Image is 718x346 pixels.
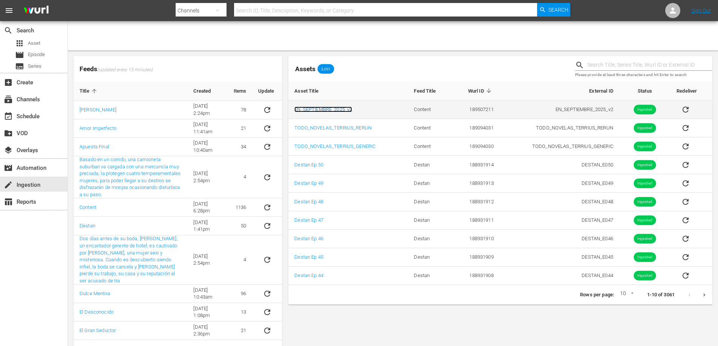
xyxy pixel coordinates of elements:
td: 4 [228,156,253,198]
td: 188931908 [451,267,499,285]
td: 96 [228,285,253,303]
table: sticky table [73,82,282,340]
span: Asset [28,40,40,47]
span: Title [80,88,99,95]
td: 188931913 [451,174,499,193]
td: [DATE] 11:41am [187,119,227,138]
td: 21 [228,119,253,138]
a: El Gran Seductor [80,328,116,333]
th: Feed Title [408,81,451,101]
td: [DATE] 2:24pm [187,101,227,119]
td: Content [408,119,451,137]
a: Destan Ep 45 [294,254,323,260]
td: Destan [408,193,451,211]
td: Content [408,137,451,156]
span: Created [193,88,220,95]
span: Ingested [634,181,656,186]
span: Ingested [634,273,656,279]
td: DESTAN_E050 [500,156,619,174]
span: 3,061 [317,67,334,71]
td: TODO_NOVELAS_TERRIUS_RERUN [500,119,619,137]
span: Search [548,3,568,17]
a: TODO_NOVELAS_TERRIUS_RERUN [294,125,372,131]
span: Create [4,78,13,87]
a: Destan Ep 49 [294,180,323,186]
span: (updated every 15 minutes) [97,67,153,73]
a: Dos días antes de su boda, [PERSON_NAME], un encantador gerente de hotel, es cautivado por [PERSO... [80,236,178,283]
td: 34 [228,138,253,156]
span: Asset [15,39,24,48]
span: Schedule [4,112,13,121]
td: 188931914 [451,156,499,174]
td: DESTAN_E049 [500,174,619,193]
a: Amor Imperfecto [80,125,116,131]
span: menu [5,6,14,15]
td: [DATE] 2:36pm [187,322,227,340]
td: Destan [408,267,451,285]
td: DESTAN_E044 [500,267,619,285]
img: ans4CAIJ8jUAAAAAAAAAAAAAAAAAAAAAAAAgQb4GAAAAAAAAAAAAAAAAAAAAAAAAJMjXAAAAAAAAAAAAAAAAAAAAAAAAgAT5G... [18,2,54,20]
span: Ingested [634,236,656,242]
a: Dulce Mentira [80,291,110,296]
span: Asset Title [294,87,328,94]
td: DESTAN_E048 [500,193,619,211]
a: Destan Ep 44 [294,273,323,278]
p: 1-10 of 3061 [647,291,675,299]
span: Feeds [73,63,282,75]
td: 4 [228,235,253,285]
button: Search [537,3,570,17]
span: Series [28,62,41,70]
a: Apuesta Final [80,144,109,149]
th: External ID [500,81,619,101]
a: Destan Ep 47 [294,217,323,223]
th: Status [619,81,671,101]
a: Destan [80,223,95,229]
span: Ingested [634,107,656,113]
td: 189094031 [451,119,499,137]
td: DESTAN_E046 [500,230,619,248]
td: Destan [408,248,451,267]
td: [DATE] 10:43am [187,285,227,303]
td: DESTAN_E045 [500,248,619,267]
td: 78 [228,101,253,119]
p: Please provide at least three characters and hit Enter to search [575,72,712,78]
input: Search Title, Series Title, Wurl ID or External ID [587,59,712,71]
td: TODO_NOVELAS_TERRIUS_GENERIC [500,137,619,156]
div: 10 [617,289,635,300]
td: 13 [228,303,253,322]
td: 21 [228,322,253,340]
td: 1136 [228,198,253,217]
td: Content [408,101,451,119]
th: Redeliver [671,81,712,101]
a: EN_SEPTIEMBRE_2025_v2 [294,107,352,112]
td: [DATE] 2:54pm [187,156,227,198]
td: [DATE] 10:40am [187,138,227,156]
a: Destan Ep 50 [294,162,323,168]
a: [PERSON_NAME] [80,107,116,113]
a: El Desconocido [80,309,113,315]
td: Destan [408,211,451,230]
a: Destan Ep 48 [294,199,323,204]
span: Overlays [4,146,13,155]
span: Ingested [634,125,656,131]
span: Ingested [634,218,656,223]
p: Rows per page: [580,291,614,299]
span: Ingested [634,255,656,260]
td: [DATE] 1:41pm [187,217,227,235]
td: 189094030 [451,137,499,156]
span: Channels [4,95,13,104]
td: 188931912 [451,193,499,211]
span: Automation [4,163,13,172]
a: Content [80,204,96,210]
td: DESTAN_E047 [500,211,619,230]
span: Assets [295,65,315,73]
td: EN_SEPTIEMBRE_2025_v2 [500,101,619,119]
span: Episode [28,51,45,58]
td: 188931910 [451,230,499,248]
td: [DATE] 6:28pm [187,198,227,217]
td: 188931911 [451,211,499,230]
td: Destan [408,230,451,248]
a: Basado en un corrido, una camioneta suburban va cargada con una mercancía muy preciada, la proteg... [80,157,181,197]
span: Search [4,26,13,35]
span: Ingested [634,144,656,149]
